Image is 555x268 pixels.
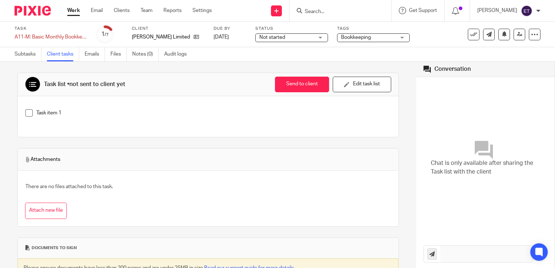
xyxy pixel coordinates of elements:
[259,35,285,40] span: Not started
[275,77,329,92] button: Send to client
[15,6,51,16] img: Pixie
[47,47,79,61] a: Client tasks
[25,156,60,163] span: Attachments
[114,7,130,14] a: Clients
[110,47,127,61] a: Files
[67,7,80,14] a: Work
[521,5,532,17] img: svg%3E
[214,26,246,32] label: Due by
[15,33,87,41] div: A11-M: Basic Monthly Bookkeeping
[85,47,105,61] a: Emails
[105,33,109,37] small: /7
[15,26,87,32] label: Task
[15,47,41,61] a: Subtasks
[25,184,113,189] span: There are no files attached to this task.
[132,33,190,41] p: [PERSON_NAME] Limited
[132,26,204,32] label: Client
[304,9,369,15] input: Search
[101,30,109,38] div: 1
[141,7,153,14] a: Team
[69,81,125,87] span: not sent to client yet
[25,203,67,219] button: Attach new file
[36,109,391,117] p: Task item 1
[341,35,371,40] span: Bookkeeping
[337,26,410,32] label: Tags
[164,47,192,61] a: Audit logs
[214,34,229,40] span: [DATE]
[431,159,540,176] span: Chat is only available after sharing the Task list with the client
[32,245,77,251] span: Documents to sign
[409,8,437,13] span: Get Support
[44,81,125,88] div: Task list •
[255,26,328,32] label: Status
[163,7,182,14] a: Reports
[333,77,391,92] button: Edit task list
[132,47,159,61] a: Notes (0)
[477,7,517,14] p: [PERSON_NAME]
[91,7,103,14] a: Email
[434,65,471,73] div: Conversation
[193,7,212,14] a: Settings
